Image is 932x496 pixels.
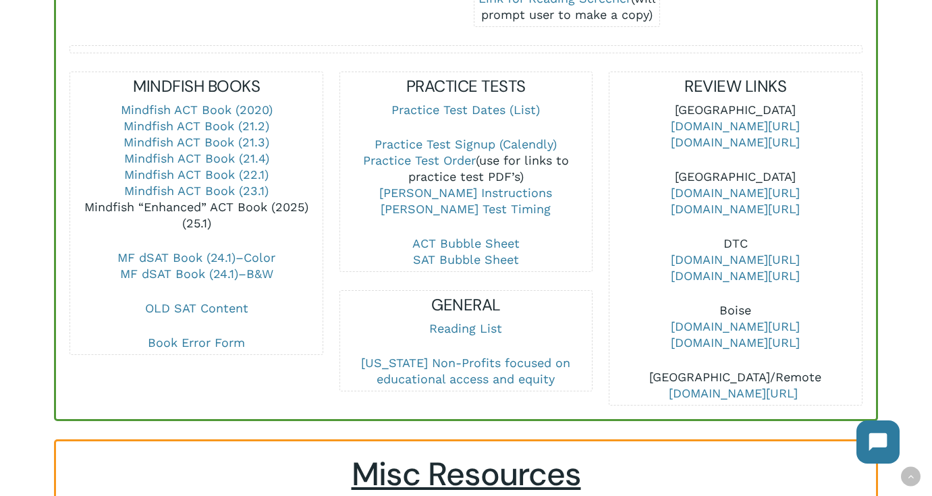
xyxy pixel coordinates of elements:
[413,252,519,267] a: SAT Bubble Sheet
[121,103,273,117] a: Mindfish ACT Book (2020)
[609,102,861,169] p: [GEOGRAPHIC_DATA]
[412,236,520,250] a: ACT Bubble Sheet
[70,76,322,97] h5: MINDFISH BOOKS
[124,184,269,198] a: Mindfish ACT Book (23.1)
[361,356,570,386] a: [US_STATE] Non-Profits focused on educational access and equity
[609,76,861,97] h5: REVIEW LINKS
[609,369,861,402] p: [GEOGRAPHIC_DATA]/Remote
[375,137,557,151] a: Practice Test Signup (Calendly)
[381,202,551,216] a: [PERSON_NAME] Test Timing
[429,321,502,335] a: Reading List
[671,119,800,133] a: [DOMAIN_NAME][URL]
[352,453,581,495] span: Misc Resources
[340,136,592,236] p: (use for links to practice test PDF’s)
[148,335,245,350] a: Book Error Form
[145,301,248,315] a: OLD SAT Content
[669,386,798,400] a: [DOMAIN_NAME][URL]
[671,135,800,149] a: [DOMAIN_NAME][URL]
[609,169,861,236] p: [GEOGRAPHIC_DATA]
[84,200,308,230] a: Mindfish “Enhanced” ACT Book (2025) (25.1)
[124,151,269,165] a: Mindfish ACT Book (21.4)
[671,252,800,267] a: [DOMAIN_NAME][URL]
[124,135,269,149] a: Mindfish ACT Book (21.3)
[340,294,592,316] h5: GENERAL
[363,153,476,167] a: Practice Test Order
[391,103,540,117] a: Practice Test Dates (List)
[124,119,269,133] a: Mindfish ACT Book (21.2)
[120,267,273,281] a: MF dSAT Book (24.1)–B&W
[379,186,552,200] a: [PERSON_NAME] Instructions
[671,186,800,200] a: [DOMAIN_NAME][URL]
[843,407,913,477] iframe: Chatbot
[609,302,861,369] p: Boise
[124,167,269,182] a: Mindfish ACT Book (22.1)
[609,236,861,302] p: DTC
[117,250,275,265] a: MF dSAT Book (24.1)–Color
[671,202,800,216] a: [DOMAIN_NAME][URL]
[671,335,800,350] a: [DOMAIN_NAME][URL]
[671,269,800,283] a: [DOMAIN_NAME][URL]
[671,319,800,333] a: [DOMAIN_NAME][URL]
[340,76,592,97] h5: PRACTICE TESTS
